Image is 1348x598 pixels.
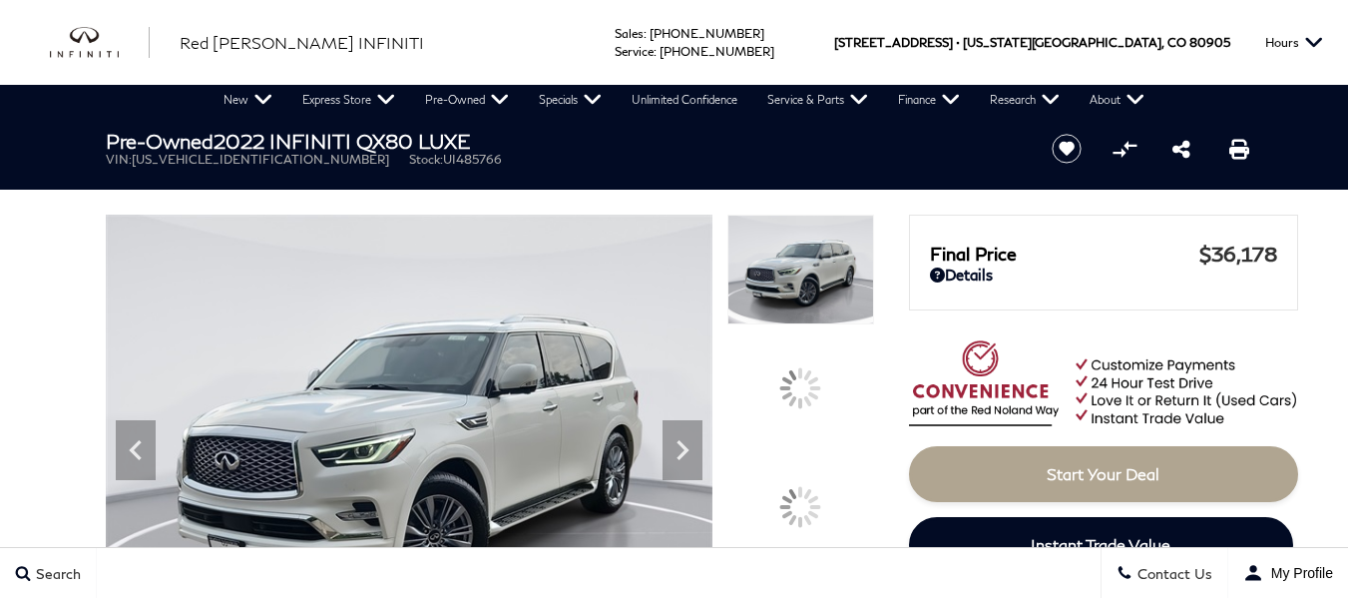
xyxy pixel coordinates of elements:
[727,215,873,324] img: Used 2022 Moonstone White INFINITI LUXE image 1
[180,31,424,55] a: Red [PERSON_NAME] INFINITI
[1031,535,1170,554] span: Instant Trade Value
[1045,133,1089,165] button: Save vehicle
[1075,85,1159,115] a: About
[410,85,524,115] a: Pre-Owned
[1132,565,1212,582] span: Contact Us
[654,44,657,59] span: :
[180,33,424,52] span: Red [PERSON_NAME] INFINITI
[883,85,975,115] a: Finance
[660,44,774,59] a: [PHONE_NUMBER]
[31,565,81,582] span: Search
[287,85,410,115] a: Express Store
[615,26,644,41] span: Sales
[1110,134,1139,164] button: Compare vehicle
[524,85,617,115] a: Specials
[50,27,150,59] a: infiniti
[909,517,1293,573] a: Instant Trade Value
[644,26,647,41] span: :
[975,85,1075,115] a: Research
[650,26,764,41] a: [PHONE_NUMBER]
[106,129,214,153] strong: Pre-Owned
[1047,464,1159,483] span: Start Your Deal
[834,35,1230,50] a: [STREET_ADDRESS] • [US_STATE][GEOGRAPHIC_DATA], CO 80905
[1172,137,1190,161] a: Share this Pre-Owned 2022 INFINITI QX80 LUXE
[50,27,150,59] img: INFINITI
[1228,548,1348,598] button: user-profile-menu
[617,85,752,115] a: Unlimited Confidence
[930,266,1277,284] a: Details
[615,44,654,59] span: Service
[930,243,1199,265] span: Final Price
[909,446,1298,502] a: Start Your Deal
[106,130,1019,152] h1: 2022 INFINITI QX80 LUXE
[409,152,443,167] span: Stock:
[443,152,502,167] span: UI485766
[752,85,883,115] a: Service & Parts
[209,85,287,115] a: New
[209,85,1159,115] nav: Main Navigation
[1229,137,1249,161] a: Print this Pre-Owned 2022 INFINITI QX80 LUXE
[1199,242,1277,266] span: $36,178
[930,242,1277,266] a: Final Price $36,178
[1263,565,1333,581] span: My Profile
[132,152,389,167] span: [US_VEHICLE_IDENTIFICATION_NUMBER]
[106,152,132,167] span: VIN:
